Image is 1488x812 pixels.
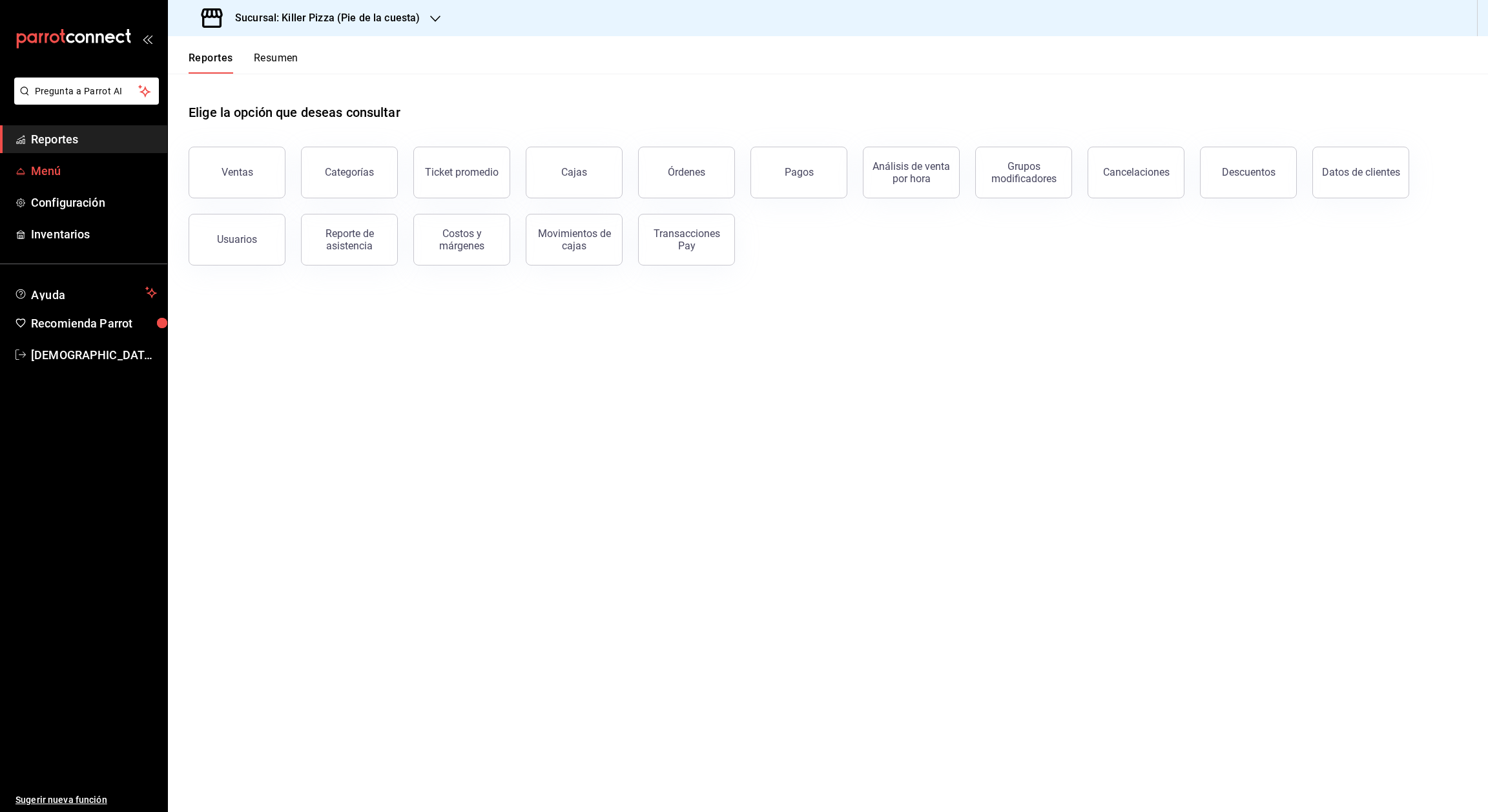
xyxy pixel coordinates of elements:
button: Reportes [189,52,233,74]
div: Ticket promedio [425,166,499,178]
button: Costos y márgenes [413,214,510,265]
div: Grupos modificadores [984,160,1064,185]
button: Ticket promedio [413,147,510,198]
div: Órdenes [668,166,705,178]
div: Movimientos de cajas [534,227,614,252]
button: Descuentos [1200,147,1297,198]
button: Datos de clientes [1312,147,1409,198]
div: Costos y márgenes [422,227,502,252]
div: Cancelaciones [1103,166,1170,178]
div: Descuentos [1222,166,1276,178]
button: Usuarios [189,214,285,265]
span: [DEMOGRAPHIC_DATA][PERSON_NAME] [31,346,157,364]
span: Inventarios [31,225,157,243]
button: Ventas [189,147,285,198]
button: Grupos modificadores [975,147,1072,198]
span: Configuración [31,194,157,211]
div: Cajas [561,166,587,178]
h1: Elige la opción que deseas consultar [189,103,400,122]
button: Pregunta a Parrot AI [14,78,159,105]
button: Órdenes [638,147,735,198]
button: Análisis de venta por hora [863,147,960,198]
div: Reporte de asistencia [309,227,389,252]
div: Ventas [222,166,253,178]
span: Recomienda Parrot [31,315,157,332]
button: Categorías [301,147,398,198]
span: Ayuda [31,285,140,300]
button: Resumen [254,52,298,74]
a: Pregunta a Parrot AI [9,94,159,107]
button: open_drawer_menu [142,34,152,44]
div: Análisis de venta por hora [871,160,951,185]
button: Transacciones Pay [638,214,735,265]
h3: Sucursal: Killer Pizza (Pie de la cuesta) [225,10,420,26]
span: Menú [31,162,157,180]
button: Movimientos de cajas [526,214,623,265]
div: Datos de clientes [1322,166,1400,178]
div: Transacciones Pay [646,227,727,252]
div: Categorías [325,166,374,178]
button: Pagos [750,147,847,198]
button: Cancelaciones [1088,147,1184,198]
button: Reporte de asistencia [301,214,398,265]
span: Reportes [31,130,157,148]
div: Pagos [785,166,814,178]
span: Pregunta a Parrot AI [35,85,139,98]
button: Cajas [526,147,623,198]
div: navigation tabs [189,52,298,74]
span: Sugerir nueva función [15,793,157,807]
div: Usuarios [217,233,257,245]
